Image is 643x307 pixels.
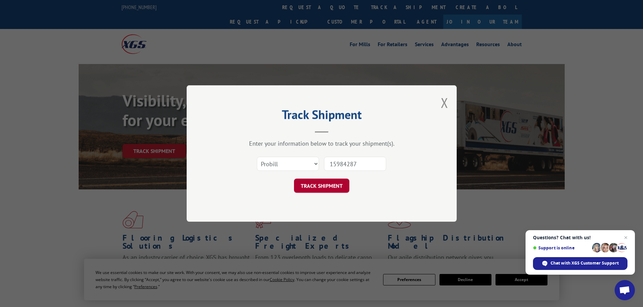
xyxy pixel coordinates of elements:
[533,235,627,240] span: Questions? Chat with us!
[622,234,630,242] span: Close chat
[551,260,619,266] span: Chat with XGS Customer Support
[615,280,635,300] div: Open chat
[533,245,590,250] span: Support is online
[324,157,386,171] input: Number(s)
[220,110,423,123] h2: Track Shipment
[533,257,627,270] div: Chat with XGS Customer Support
[220,140,423,147] div: Enter your information below to track your shipment(s).
[294,179,349,193] button: TRACK SHIPMENT
[441,94,448,112] button: Close modal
